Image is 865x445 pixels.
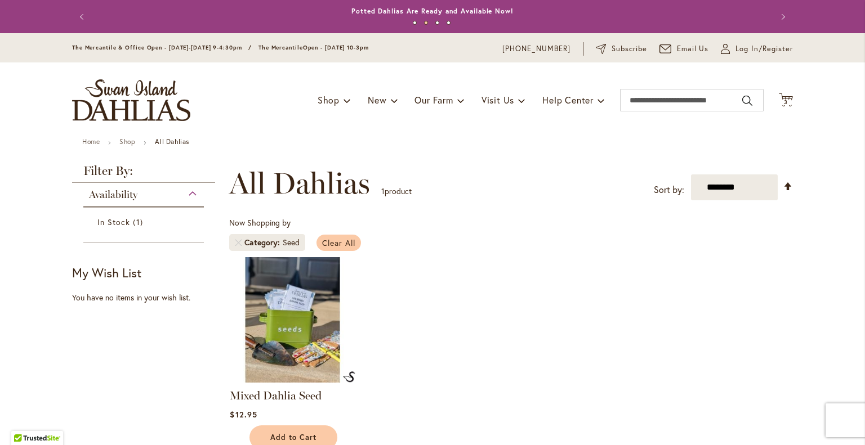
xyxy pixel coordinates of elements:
[502,43,570,55] a: [PHONE_NUMBER]
[542,94,594,106] span: Help Center
[303,44,369,51] span: Open - [DATE] 10-3pm
[230,374,355,385] a: Mixed Dahlia Seed Mixed Dahlia Seed
[721,43,793,55] a: Log In/Register
[316,235,361,251] a: Clear All
[244,237,283,248] span: Category
[229,217,291,228] span: Now Shopping by
[283,237,300,248] div: Seed
[82,137,100,146] a: Home
[654,179,684,200] label: Sort by:
[89,188,137,201] span: Availability
[322,237,355,248] span: Clear All
[230,409,257,420] span: $12.95
[270,433,316,442] span: Add to Cart
[677,43,709,55] span: Email Us
[424,21,428,25] button: 2 of 4
[435,21,439,25] button: 3 of 4
[72,264,141,281] strong: My Wish List
[318,94,340,106] span: Shop
[72,6,95,28] button: Previous
[784,98,788,106] span: 3
[414,94,453,106] span: Our Farm
[119,137,135,146] a: Shop
[72,165,215,183] strong: Filter By:
[351,7,514,15] a: Potted Dahlias Are Ready and Available Now!
[230,257,355,383] img: Mixed Dahlia Seed
[72,292,222,303] div: You have no items in your wish list.
[779,93,793,108] button: 3
[97,217,130,227] span: In Stock
[97,216,193,228] a: In Stock 1
[133,216,145,228] span: 1
[481,94,514,106] span: Visit Us
[612,43,647,55] span: Subscribe
[735,43,793,55] span: Log In/Register
[659,43,709,55] a: Email Us
[368,94,386,106] span: New
[343,371,355,383] img: Mixed Dahlia Seed
[235,239,242,246] a: Remove Category Seed
[447,21,451,25] button: 4 of 4
[413,21,417,25] button: 1 of 4
[230,389,322,402] a: Mixed Dahlia Seed
[770,6,793,28] button: Next
[72,79,190,121] a: store logo
[381,186,385,196] span: 1
[596,43,647,55] a: Subscribe
[8,405,40,437] iframe: Launch Accessibility Center
[381,182,412,200] p: product
[72,44,303,51] span: The Mercantile & Office Open - [DATE]-[DATE] 9-4:30pm / The Mercantile
[155,137,189,146] strong: All Dahlias
[229,167,370,200] span: All Dahlias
